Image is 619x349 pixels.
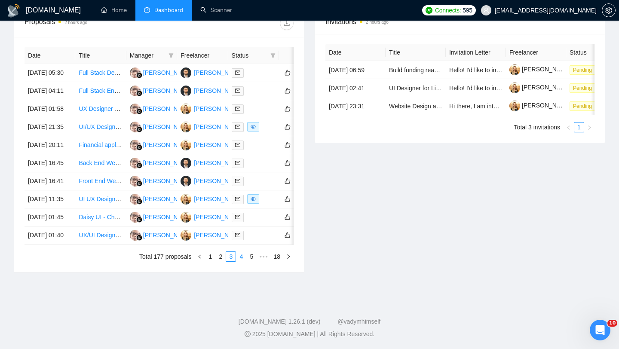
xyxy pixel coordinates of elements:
a: HH[PERSON_NAME] [130,141,193,148]
img: HH [130,86,141,96]
span: filter [270,53,276,58]
img: upwork-logo.png [426,7,432,14]
td: Build funding ready Figma prototype -UX/UI Mapped [386,61,446,79]
div: [PERSON_NAME] [194,122,243,132]
img: gigradar-bm.png [136,144,142,150]
div: [PERSON_NAME] [194,230,243,240]
span: mail [235,70,240,75]
span: Status [232,51,267,60]
a: HH[PERSON_NAME] [130,159,193,166]
img: VP [181,122,191,132]
td: Website Design and Development [386,97,446,115]
li: Next 5 Pages [257,251,270,262]
img: logo [7,4,21,18]
img: VP [181,140,191,150]
a: UX Designer Needed for AI Project [79,105,172,112]
button: left [564,122,574,132]
a: searchScanner [200,6,232,14]
a: Front End Web Developer [79,178,148,184]
div: [PERSON_NAME] [143,104,193,113]
span: like [285,69,291,76]
a: 5 [247,252,256,261]
img: HH [130,176,141,187]
span: Pending [570,65,595,75]
span: mail [235,233,240,238]
span: like [285,159,291,166]
a: [DOMAIN_NAME] 1.26.1 (dev) [239,318,321,325]
button: setting [602,3,616,17]
span: copyright [245,331,251,337]
a: UI UX Designer for DashboarD [79,196,161,202]
th: Title [386,44,446,61]
a: HH[PERSON_NAME] [130,213,193,220]
span: like [285,105,291,112]
th: Date [25,47,75,64]
img: gigradar-bm.png [136,217,142,223]
button: like [282,212,293,222]
span: mail [235,178,240,184]
span: setting [602,7,615,14]
button: download [280,16,294,30]
a: HH[PERSON_NAME] [130,87,193,94]
div: [PERSON_NAME] [194,104,243,113]
td: Financial application site design - initial mockups of 3 screens [75,136,126,154]
a: homeHome [101,6,127,14]
span: eye [251,196,256,202]
a: Build funding ready Figma prototype -UX/UI Mapped [389,67,529,73]
img: OP [181,86,191,96]
td: [DATE] 01:58 [25,100,75,118]
a: Pending [570,84,599,91]
td: [DATE] 04:11 [25,82,75,100]
img: gigradar-bm.png [136,72,142,78]
a: OP[PERSON_NAME] [181,177,243,184]
button: right [283,251,294,262]
img: c1VvKIttGVViXNJL2ESZaUf3zaf4LsFQKa-J0jOo-moCuMrl1Xwh1qxgsHaISjvPQe [509,64,520,75]
a: HH[PERSON_NAME] [130,105,193,112]
div: [PERSON_NAME] [143,194,193,204]
td: Back End Web Developer [75,154,126,172]
button: like [282,86,293,96]
div: [PERSON_NAME] [143,68,193,77]
td: [DATE] 21:35 [25,118,75,136]
img: HH [130,158,141,168]
img: c1VvKIttGVViXNJL2ESZaUf3zaf4LsFQKa-J0jOo-moCuMrl1Xwh1qxgsHaISjvPQe [509,83,520,93]
a: Back End Web Developer [79,159,147,166]
li: Next Page [283,251,294,262]
span: right [587,125,592,130]
div: Proposals [25,16,159,30]
a: @vadymhimself [337,318,380,325]
a: Full Stack Engineer (React/Node) for BYND Homes [79,87,216,94]
td: [DATE] 16:41 [25,172,75,190]
img: OP [181,158,191,168]
img: gigradar-bm.png [136,108,142,114]
img: HH [130,230,141,241]
a: VP[PERSON_NAME] [181,231,243,238]
a: [PERSON_NAME] [509,66,571,73]
th: Freelancer [506,44,566,61]
td: [DATE] 05:30 [25,64,75,82]
span: mail [235,88,240,93]
li: 3 [226,251,236,262]
a: [PERSON_NAME] [509,84,571,91]
button: left [195,251,205,262]
span: mail [235,124,240,129]
div: [PERSON_NAME] [194,68,243,77]
li: 18 [270,251,283,262]
img: HH [130,212,141,223]
div: [PERSON_NAME] [143,122,193,132]
span: user [483,7,489,13]
img: gigradar-bm.png [136,126,142,132]
a: 2 [216,252,225,261]
li: 4 [236,251,246,262]
th: Freelancer [177,47,228,64]
div: [PERSON_NAME] [194,140,243,150]
span: filter [169,53,174,58]
div: [PERSON_NAME] [194,176,243,186]
td: [DATE] 16:45 [25,154,75,172]
a: UX/UI Designer Needed for Healthcare Compliance Application [79,232,247,239]
button: like [282,230,293,240]
img: HH [130,194,141,205]
img: gigradar-bm.png [136,199,142,205]
td: [DATE] 06:59 [325,61,386,79]
img: gigradar-bm.png [136,235,142,241]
